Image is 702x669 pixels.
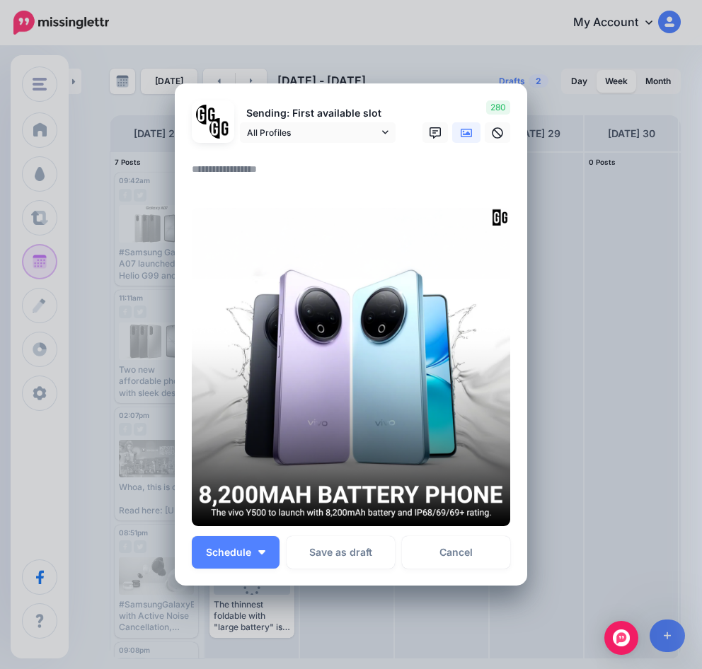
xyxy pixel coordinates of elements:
button: Save as draft [287,536,395,569]
a: All Profiles [240,122,396,143]
img: JT5sWCfR-79925.png [209,118,230,139]
span: 280 [486,100,510,115]
div: Open Intercom Messenger [604,621,638,655]
img: 353459792_649996473822713_4483302954317148903_n-bsa138318.png [196,105,217,125]
a: Cancel [402,536,510,569]
span: Schedule [206,547,251,557]
button: Schedule [192,536,280,569]
img: BDECIJ63065IGZA8N2KL18F3AHVY16FV.png [192,208,510,526]
span: All Profiles [247,125,379,140]
p: Sending: First available slot [240,105,396,122]
img: arrow-down-white.png [258,550,265,554]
